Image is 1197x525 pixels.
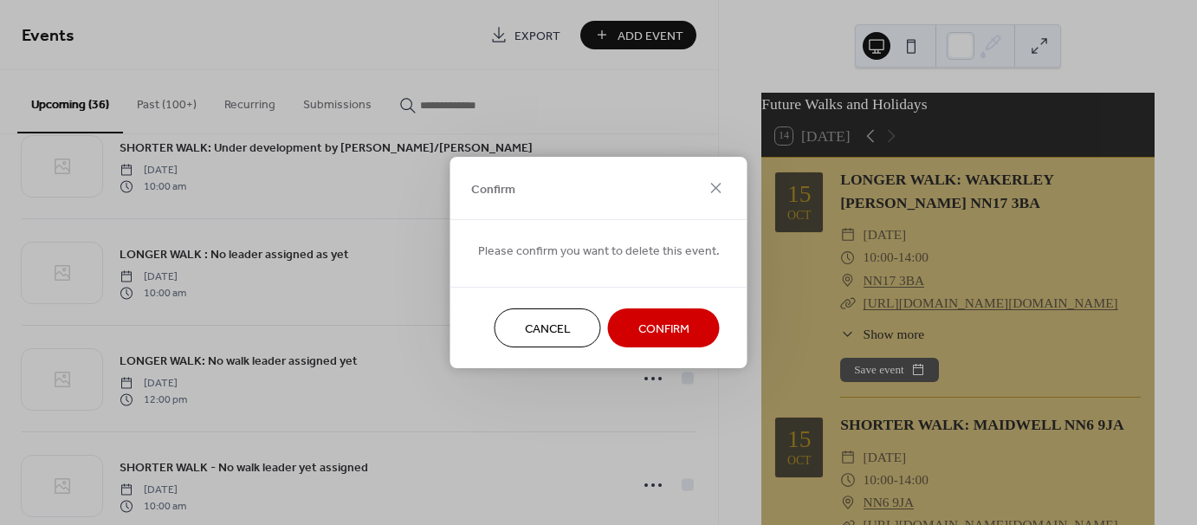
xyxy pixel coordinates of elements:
span: Please confirm you want to delete this event. [478,243,720,261]
span: Cancel [525,321,571,339]
button: Cancel [495,308,601,347]
span: Confirm [638,321,689,339]
button: Confirm [608,308,720,347]
span: Confirm [471,180,515,198]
